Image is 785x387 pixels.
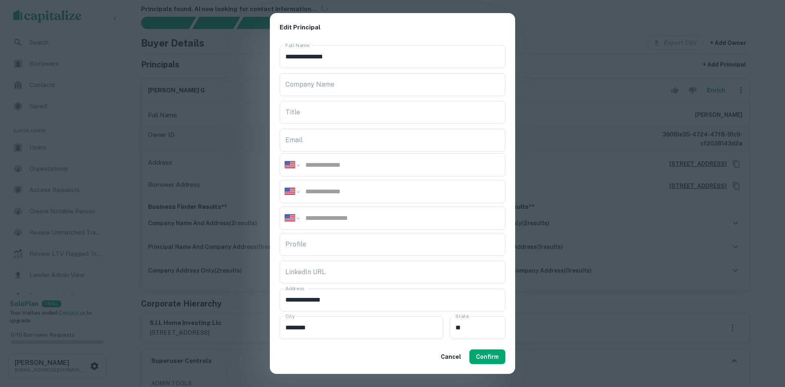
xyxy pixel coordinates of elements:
label: Address [285,285,304,292]
button: Cancel [437,349,464,364]
h2: Edit Principal [270,13,515,42]
button: Confirm [469,349,505,364]
label: State [455,313,469,320]
label: Full Name [285,42,310,49]
iframe: Chat Widget [744,322,785,361]
label: City [285,313,295,320]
